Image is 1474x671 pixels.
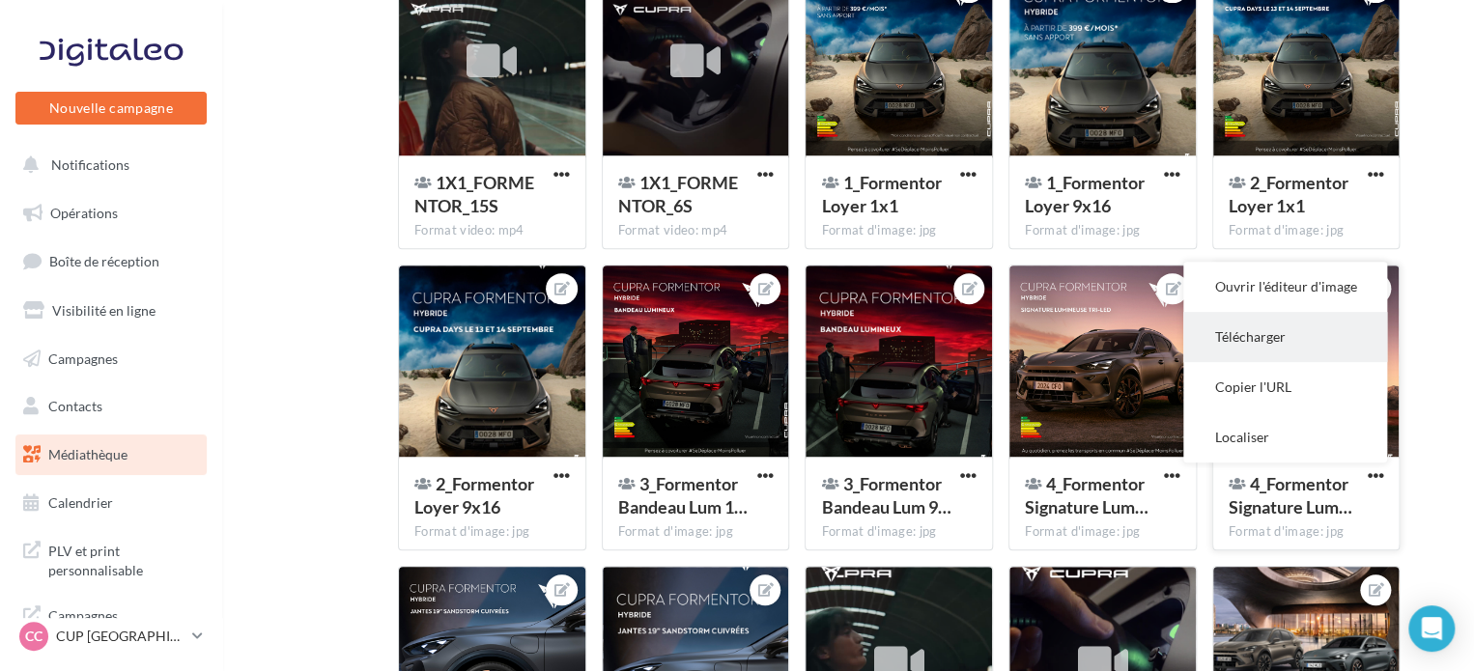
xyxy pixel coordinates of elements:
[1025,523,1180,541] div: Format d'image: jpg
[1229,523,1384,541] div: Format d'image: jpg
[1229,222,1384,239] div: Format d'image: jpg
[821,523,977,541] div: Format d'image: jpg
[48,398,102,414] span: Contacts
[12,339,211,379] a: Campagnes
[48,494,113,511] span: Calendrier
[414,172,534,216] span: 1X1_FORMENTOR_15S
[49,253,159,269] span: Boîte de réception
[12,483,211,523] a: Calendrier
[56,627,184,646] p: CUP [GEOGRAPHIC_DATA]
[1229,473,1352,517] span: 4_Formentor Signature Lum 9x16
[1183,262,1387,312] button: Ouvrir l'éditeur d'image
[48,349,118,366] span: Campagnes
[414,523,570,541] div: Format d'image: jpg
[1183,362,1387,412] button: Copier l'URL
[25,627,43,646] span: CC
[12,240,211,282] a: Boîte de réception
[12,145,203,185] button: Notifications
[1183,412,1387,462] button: Localiser
[1025,172,1145,216] span: 1_Formentor Loyer 9x16
[15,618,207,655] a: CC CUP [GEOGRAPHIC_DATA]
[414,473,534,517] span: 2_Formentor Loyer 9x16
[1408,605,1455,652] div: Open Intercom Messenger
[12,595,211,652] a: Campagnes DataOnDemand
[51,156,129,173] span: Notifications
[12,291,211,331] a: Visibilité en ligne
[618,523,774,541] div: Format d'image: jpg
[48,446,128,462] span: Médiathèque
[12,434,211,475] a: Médiathèque
[12,193,211,234] a: Opérations
[48,602,199,644] span: Campagnes DataOnDemand
[52,302,156,319] span: Visibilité en ligne
[1183,312,1387,362] button: Télécharger
[12,386,211,427] a: Contacts
[618,222,774,239] div: Format video: mp4
[618,473,748,517] span: 3_Formentor Bandeau Lum 1x1
[48,538,199,579] span: PLV et print personnalisable
[15,92,207,125] button: Nouvelle campagne
[12,530,211,587] a: PLV et print personnalisable
[1025,473,1148,517] span: 4_Formentor Signature Lum 1x1
[1229,172,1348,216] span: 2_Formentor Loyer 1x1
[618,172,738,216] span: 1X1_FORMENTOR_6S
[821,222,977,239] div: Format d'image: jpg
[821,473,950,517] span: 3_Formentor Bandeau Lum 9x16
[821,172,941,216] span: 1_Formentor Loyer 1x1
[50,205,118,221] span: Opérations
[414,222,570,239] div: Format video: mp4
[1025,222,1180,239] div: Format d'image: jpg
